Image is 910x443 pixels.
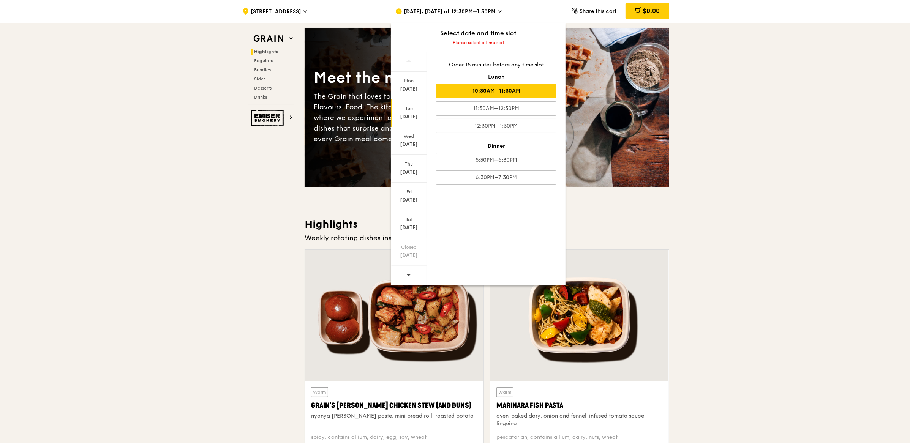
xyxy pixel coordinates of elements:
span: Highlights [254,49,278,54]
div: [DATE] [392,141,426,148]
div: [DATE] [392,252,426,259]
div: Sat [392,216,426,222]
span: Desserts [254,85,272,91]
div: Select date and time slot [391,29,566,38]
span: Share this cart [580,8,616,14]
div: Dinner [436,142,556,150]
span: Sides [254,76,265,82]
span: Drinks [254,95,267,100]
div: Please select a time slot [391,39,566,46]
div: Weekly rotating dishes inspired by flavours from around the world. [305,233,669,243]
div: Grain's [PERSON_NAME] Chicken Stew (and buns) [311,400,477,411]
div: Tue [392,106,426,112]
div: nyonya [PERSON_NAME] paste, mini bread roll, roasted potato [311,412,477,420]
span: Bundles [254,67,271,73]
div: Thu [392,161,426,167]
img: Ember Smokery web logo [251,110,286,126]
div: Warm [311,387,328,397]
div: [DATE] [392,85,426,93]
div: Warm [496,387,513,397]
div: 12:30PM–1:30PM [436,119,556,133]
span: [DATE], [DATE] at 12:30PM–1:30PM [404,8,496,16]
div: Mon [392,78,426,84]
div: 5:30PM–6:30PM [436,153,556,167]
img: Grain web logo [251,32,286,46]
div: The Grain that loves to play. With ingredients. Flavours. Food. The kitchen is our happy place, w... [314,91,487,144]
div: pescatarian, contains allium, dairy, nuts, wheat [496,434,663,441]
div: Fri [392,189,426,195]
div: Lunch [436,73,556,81]
div: 10:30AM–11:30AM [436,84,556,98]
div: [DATE] [392,224,426,232]
h3: Highlights [305,218,669,231]
div: [DATE] [392,113,426,121]
span: [STREET_ADDRESS] [251,8,301,16]
div: 11:30AM–12:30PM [436,101,556,116]
div: spicy, contains allium, dairy, egg, soy, wheat [311,434,477,441]
span: Regulars [254,58,273,63]
div: Order 15 minutes before any time slot [436,61,556,69]
div: Meet the new Grain [314,68,487,88]
div: 6:30PM–7:30PM [436,170,556,185]
div: Marinara Fish Pasta [496,400,663,411]
div: Wed [392,133,426,139]
div: [DATE] [392,169,426,176]
div: [DATE] [392,196,426,204]
div: Closed [392,244,426,250]
span: $0.00 [643,7,660,14]
div: oven-baked dory, onion and fennel-infused tomato sauce, linguine [496,412,663,427]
